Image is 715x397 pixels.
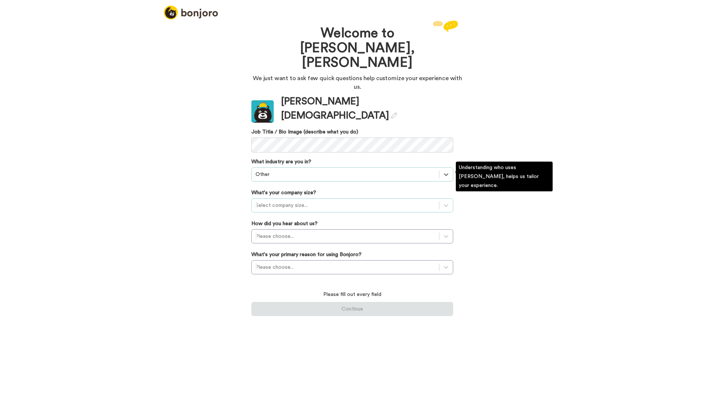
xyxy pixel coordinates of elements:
label: What's your primary reason for using Bonjoro? [251,251,362,258]
div: [PERSON_NAME] [DEMOGRAPHIC_DATA] [281,95,453,122]
img: logo_full.png [164,6,218,19]
label: Job Title / Bio Image (describe what you do) [251,128,453,136]
label: What industry are you in? [251,158,311,166]
p: We just want to ask few quick questions help customize your experience with us. [251,74,464,91]
p: Please fill out every field [251,291,453,298]
img: reply.svg [433,21,458,32]
div: Understanding who uses [PERSON_NAME], helps us tailor your experience. [456,162,553,192]
label: How did you hear about us? [251,220,318,227]
h1: Welcome to [PERSON_NAME], [PERSON_NAME] [274,26,441,70]
button: Continue [251,302,453,316]
label: What's your company size? [251,189,316,196]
